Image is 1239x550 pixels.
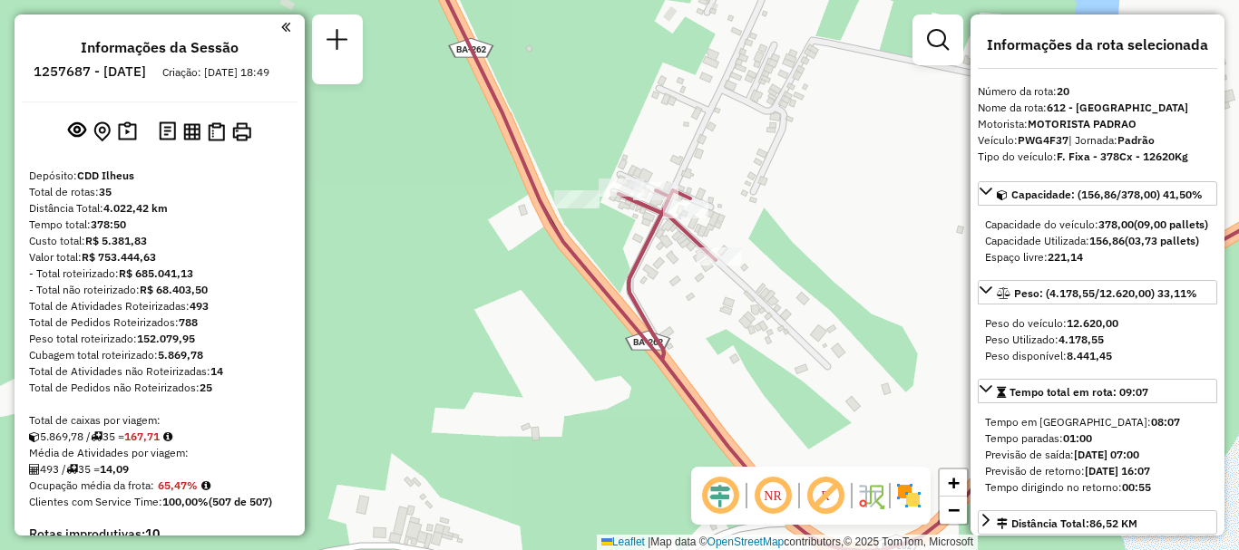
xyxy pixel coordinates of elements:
[1063,431,1092,445] strong: 01:00
[119,266,193,280] strong: R$ 685.041,13
[1098,217,1134,231] strong: 378,00
[158,348,203,362] strong: 5.869,78
[281,16,290,37] a: Clique aqui para minimizar o painel
[29,233,290,249] div: Custo total:
[29,478,154,492] span: Ocupação média da frota:
[29,412,290,429] div: Total de caixas por viagem:
[99,185,112,198] strong: 35
[978,379,1217,403] a: Tempo total em rota: 09:07
[124,429,160,443] strong: 167,71
[66,464,78,475] i: Total de rotas
[1057,150,1188,163] strong: F. Fixa - 378Cx - 12620Kg
[190,299,209,313] strong: 493
[985,249,1210,265] div: Espaço livre:
[894,481,923,510] img: Exibir/Ocultar setores
[29,282,290,298] div: - Total não roteirizado:
[200,381,212,394] strong: 25
[1048,250,1083,264] strong: 221,14
[155,64,277,81] div: Criação: [DATE] 18:49
[1089,234,1125,247] strong: 156,86
[978,407,1217,503] div: Tempo total em rota: 09:07
[985,479,1210,496] div: Tempo dirigindo no retorno:
[985,463,1210,479] div: Previsão de retorno:
[948,498,960,521] span: −
[158,478,198,492] strong: 65,47%
[978,149,1217,165] div: Tipo do veículo:
[1028,117,1137,130] strong: MOTORISTA PADRAO
[29,445,290,461] div: Média de Atividades por viagem:
[29,217,290,233] div: Tempo total:
[978,308,1217,371] div: Peso: (4.178,55/12.620,00) 33,11%
[978,280,1217,304] a: Peso: (4.178,55/12.620,00) 33,11%
[1057,84,1069,98] strong: 20
[29,168,290,184] div: Depósito:
[920,22,956,58] a: Exibir filtros
[751,474,795,517] span: Ocultar NR
[1068,133,1155,147] span: | Jornada:
[155,118,180,146] button: Logs desbloquear sessão
[985,430,1210,447] div: Tempo paradas:
[29,200,290,217] div: Distância Total:
[91,217,126,231] strong: 378:50
[29,363,290,380] div: Total de Atividades não Roteirizadas:
[140,283,208,296] strong: R$ 68.403,50
[91,431,102,442] i: Total de rotas
[29,298,290,314] div: Total de Atividades Roteirizadas:
[29,526,290,542] h4: Rotas improdutivas:
[1074,448,1139,461] strong: [DATE] 07:00
[29,429,290,445] div: 5.869,78 / 35 =
[29,464,40,475] i: Total de Atividades
[90,118,114,146] button: Centralizar mapa no depósito ou ponto de apoio
[29,461,290,478] div: 493 / 35 =
[180,119,204,143] button: Visualizar relatório de Roteirização
[29,347,290,363] div: Cubagem total roteirizado:
[978,116,1217,132] div: Motorista:
[978,36,1217,53] h4: Informações da rota selecionada
[29,184,290,200] div: Total de rotas:
[210,364,223,378] strong: 14
[997,516,1137,532] div: Distância Total:
[319,22,356,63] a: Nova sessão e pesquisa
[1151,415,1180,429] strong: 08:07
[648,536,650,548] span: |
[978,209,1217,273] div: Capacidade: (156,86/378,00) 41,50%
[1089,516,1137,530] span: 86,52 KM
[29,314,290,331] div: Total de Pedidos Roteirizados:
[145,526,160,542] strong: 10
[163,431,172,442] i: Meta Caixas/viagem: 187,42 Diferença: -19,71
[29,331,290,347] div: Peso total roteirizado:
[204,119,229,145] button: Visualizar Romaneio
[707,536,785,548] a: OpenStreetMap
[1067,316,1118,330] strong: 12.620,00
[978,510,1217,535] a: Distância Total:86,52 KM
[77,169,134,182] strong: CDD Ilheus
[1117,133,1155,147] strong: Padrão
[1014,286,1197,300] span: Peso: (4.178,55/12.620,00) 33,11%
[85,234,147,247] strong: R$ 5.381,83
[940,469,967,497] a: Zoom in
[985,316,1118,330] span: Peso do veículo:
[114,118,141,146] button: Painel de Sugestão
[34,63,146,80] h6: 1257687 - [DATE]
[179,315,198,329] strong: 788
[1011,188,1203,201] span: Capacidade: (156,86/378,00) 41,50%
[1134,217,1208,231] strong: (09,00 pallets)
[985,348,1210,364] div: Peso disponível:
[597,535,978,550] div: Map data © contributors,© 2025 TomTom, Microsoft
[29,495,162,508] span: Clientes com Service Time:
[29,380,290,396] div: Total de Pedidos não Roteirizados:
[100,462,129,476] strong: 14,09
[64,117,90,146] button: Exibir sessão original
[137,332,195,345] strong: 152.079,95
[1125,234,1199,247] strong: (03,73 pallets)
[81,39,239,56] h4: Informações da Sessão
[29,249,290,265] div: Valor total:
[29,265,290,282] div: - Total roteirizado:
[229,119,255,145] button: Imprimir Rotas
[1059,333,1104,346] strong: 4.178,55
[978,83,1217,100] div: Número da rota:
[1122,480,1151,494] strong: 00:55
[1067,349,1112,362] strong: 8.441,45
[978,100,1217,116] div: Nome da rota:
[1047,101,1188,114] strong: 612 - [GEOGRAPHIC_DATA]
